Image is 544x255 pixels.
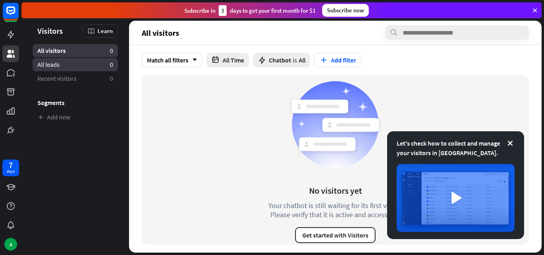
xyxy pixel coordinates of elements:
i: arrow_down [188,58,197,62]
span: All visitors [142,28,179,37]
div: Match all filters [142,53,202,67]
div: Your chatbot is still waiting for its first visitor. Please verify that it is active and accessible. [254,201,417,219]
h3: Segments [33,99,118,107]
span: Visitors [37,26,63,35]
div: 7 [9,162,13,169]
a: 7 days [2,160,19,176]
span: Recent visitors [37,74,76,83]
span: Learn [98,27,113,35]
span: All [299,56,305,64]
span: is [293,56,297,64]
button: All Time [206,53,249,67]
aside: 0 [110,60,113,69]
button: Open LiveChat chat widget [6,3,30,27]
div: days [7,169,15,174]
img: image [397,164,515,232]
button: Get started with Visitors [295,227,376,243]
div: Subscribe in days to get your first month for $1 [184,5,316,16]
aside: 0 [110,74,113,83]
a: All leads 0 [33,58,118,71]
span: All leads [37,60,60,69]
span: Chatbot [269,56,291,64]
div: 3 [219,5,227,16]
a: Add new [33,111,118,124]
aside: 0 [110,47,113,55]
span: All visitors [37,47,66,55]
div: Let's check how to collect and manage your visitors in [GEOGRAPHIC_DATA]. [397,138,515,158]
button: Add filter [314,53,361,67]
div: No visitors yet [309,185,362,196]
a: Recent visitors 0 [33,72,118,85]
div: Subscribe now [322,4,369,17]
div: A [4,238,17,251]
